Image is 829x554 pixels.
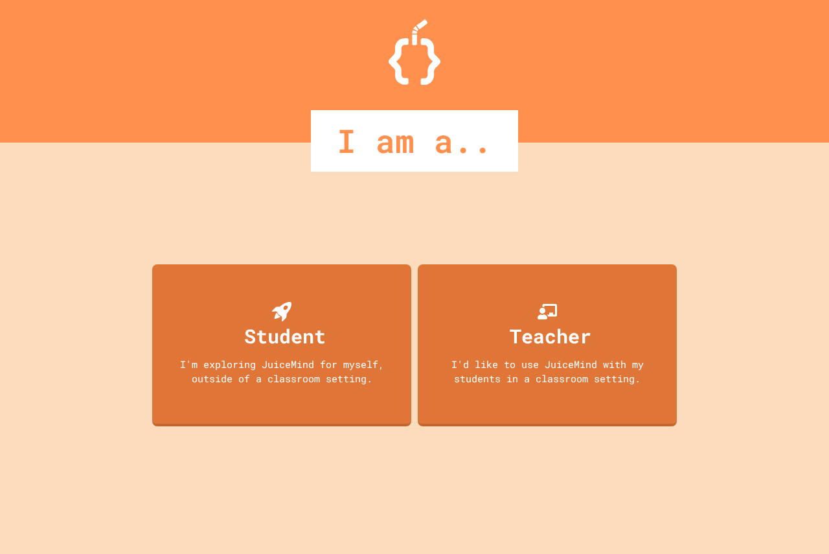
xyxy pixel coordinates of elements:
[510,321,591,351] div: Teacher
[431,357,664,386] div: I'd like to use JuiceMind with my students in a classroom setting.
[244,321,326,351] div: Student
[165,357,398,386] div: I'm exploring JuiceMind for myself, outside of a classroom setting.
[389,19,440,85] img: Logo.svg
[311,110,518,172] div: I am a..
